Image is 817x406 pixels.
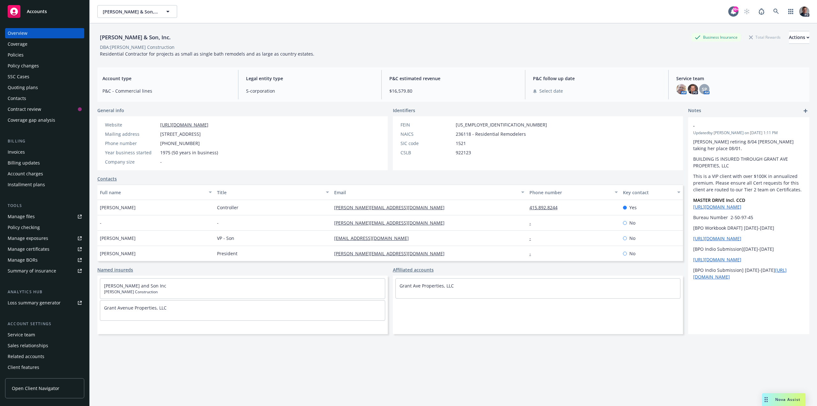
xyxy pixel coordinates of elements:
span: - [693,122,788,129]
div: Invoices [8,147,25,157]
img: photo [688,84,698,94]
div: Mailing address [105,131,158,137]
span: P&C follow up date [533,75,661,82]
a: Start snowing [740,5,753,18]
a: Summary of insurance [5,266,84,276]
span: [STREET_ADDRESS] [160,131,201,137]
div: Installment plans [8,180,45,190]
a: [PERSON_NAME] and Son Inc [104,283,166,289]
div: CSLB [401,149,453,156]
div: Service team [8,330,35,340]
span: Accounts [27,9,47,14]
img: photo [676,84,686,94]
div: Coverage [8,39,27,49]
a: Related accounts [5,351,84,362]
div: Full name [100,189,205,196]
a: Client features [5,362,84,372]
span: Updated by [PERSON_NAME] on [DATE] 1:11 PM [693,130,804,136]
a: Named insureds [97,266,133,273]
strong: MASTER DRIVE Incl. CCD [693,197,745,203]
a: [PERSON_NAME][EMAIL_ADDRESS][DOMAIN_NAME] [334,220,450,226]
span: [PERSON_NAME] & Son, Inc. [103,8,158,15]
div: Drag to move [762,393,770,406]
span: 922123 [456,149,471,156]
p: [BPO Indio Submission] [DATE]-[DATE] [693,267,804,280]
div: Account charges [8,169,43,179]
a: Grant Avenue Properties, LLC [104,305,167,311]
div: SSC Cases [8,72,29,82]
div: Billing updates [8,158,40,168]
div: Manage files [8,211,35,222]
span: No [629,235,635,241]
a: Overview [5,28,84,38]
div: DBA: [PERSON_NAME] Construction [100,44,175,50]
a: [EMAIL_ADDRESS][DOMAIN_NAME] [334,235,414,241]
a: Manage files [5,211,84,222]
div: Billing [5,138,84,144]
div: Contacts [8,93,26,103]
span: VP - Son [217,235,234,241]
span: P&C - Commercial lines [102,88,230,94]
a: Policy changes [5,61,84,71]
span: SP [702,86,707,93]
span: Select date [539,88,563,94]
div: 99+ [733,6,738,12]
a: Grant Ave Properties, LLC [400,283,454,289]
a: Sales relationships [5,341,84,351]
div: Business Insurance [692,33,741,41]
a: Search [770,5,783,18]
p: [BPO Workbook DRAFT] [DATE]-[DATE] [693,225,804,231]
span: Account type [102,75,230,82]
span: 236118 - Residential Remodelers [456,131,526,137]
div: Year business started [105,149,158,156]
div: Client features [8,362,39,372]
span: Nova Assist [775,397,800,402]
div: Email [334,189,517,196]
a: Policies [5,50,84,60]
span: President [217,250,237,257]
div: Key contact [623,189,673,196]
span: [PERSON_NAME] Construction [104,289,381,295]
div: -Updatedby [PERSON_NAME] on [DATE] 1:11 PM[PERSON_NAME] retiring 8/04 [PERSON_NAME] taking her pl... [688,117,809,285]
a: Accounts [5,3,84,20]
a: Manage exposures [5,233,84,243]
span: $16,579.80 [389,88,517,94]
div: Overview [8,28,27,38]
span: - [160,158,162,165]
a: Invoices [5,147,84,157]
div: NAICS [401,131,453,137]
span: S-corporation [246,88,374,94]
button: Full name [97,185,214,200]
div: FEIN [401,121,453,128]
span: [PERSON_NAME] [100,250,136,257]
button: [PERSON_NAME] & Son, Inc. [97,5,177,18]
span: Open Client Navigator [12,385,59,392]
div: Related accounts [8,351,44,362]
span: Controller [217,204,238,211]
p: Bureau Number 2-50-97-45 [693,214,804,221]
div: Policies [8,50,24,60]
div: Actions [789,31,809,43]
span: No [629,250,635,257]
a: Policy checking [5,222,84,233]
a: - [529,250,536,257]
a: Coverage [5,39,84,49]
div: Loss summary generator [8,298,61,308]
div: Policy changes [8,61,39,71]
a: Contract review [5,104,84,114]
a: add [802,107,809,115]
div: Policy checking [8,222,40,233]
p: [PERSON_NAME] retiring 8/04 [PERSON_NAME] taking her place 08/01. [693,138,804,152]
span: 1521 [456,140,466,147]
a: Affiliated accounts [393,266,434,273]
div: [PERSON_NAME] & Son, Inc. [97,33,173,42]
p: [BPO Indio Submission][DATE]-[DATE] [693,246,804,252]
img: photo [799,6,809,17]
div: Company size [105,158,158,165]
div: Quoting plans [8,82,38,93]
div: Tools [5,203,84,209]
p: This is a VIP client with over $100K in annualized premium. Please ensure all Cert requests for t... [693,173,804,193]
span: - [217,219,219,226]
a: [URL][DOMAIN_NAME] [693,257,741,263]
div: Summary of insurance [8,266,56,276]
